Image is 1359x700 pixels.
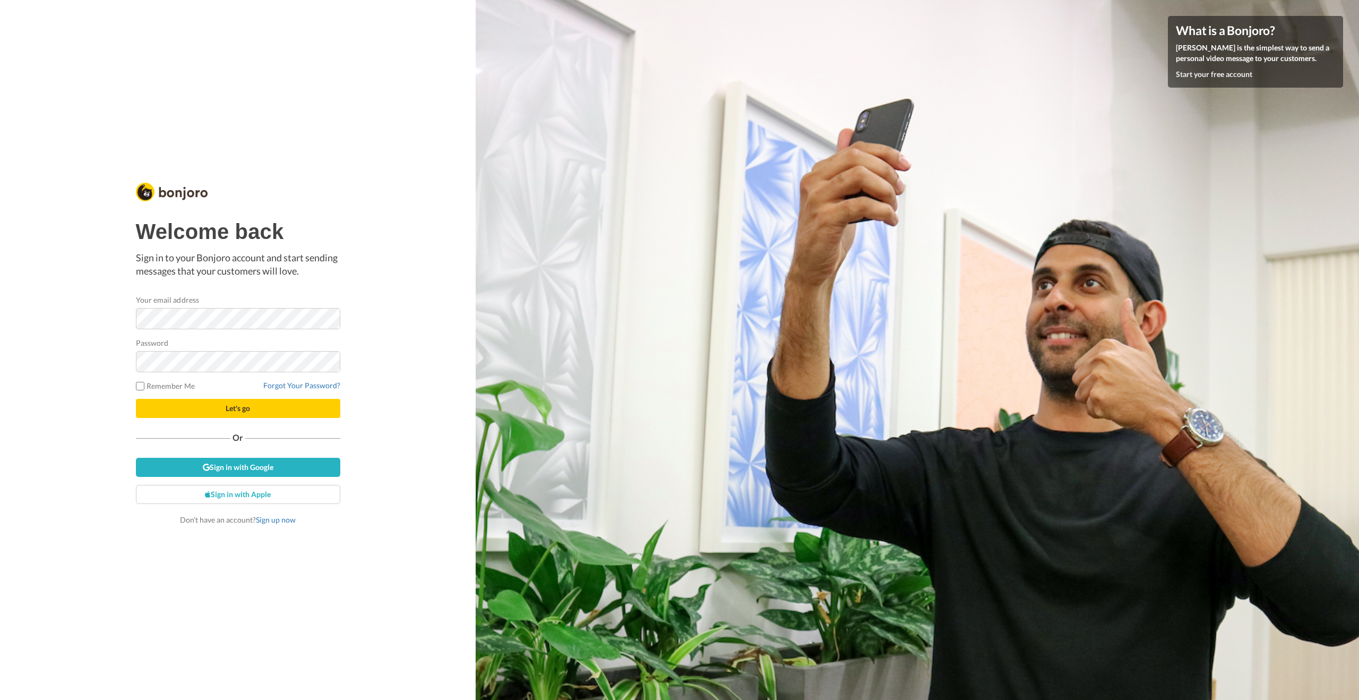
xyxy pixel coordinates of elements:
p: [PERSON_NAME] is the simplest way to send a personal video message to your customers. [1176,42,1335,64]
a: Sign in with Apple [136,485,340,504]
a: Sign in with Google [136,458,340,477]
label: Your email address [136,294,199,305]
h1: Welcome back [136,220,340,243]
p: Sign in to your Bonjoro account and start sending messages that your customers will love. [136,251,340,278]
a: Sign up now [256,515,296,524]
span: Or [230,434,245,441]
a: Forgot Your Password? [263,381,340,390]
h4: What is a Bonjoro? [1176,24,1335,37]
span: Don’t have an account? [180,515,296,524]
a: Start your free account [1176,70,1252,79]
input: Remember Me [136,382,144,390]
label: Remember Me [136,380,195,391]
label: Password [136,337,169,348]
button: Let's go [136,399,340,418]
span: Let's go [226,404,250,413]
